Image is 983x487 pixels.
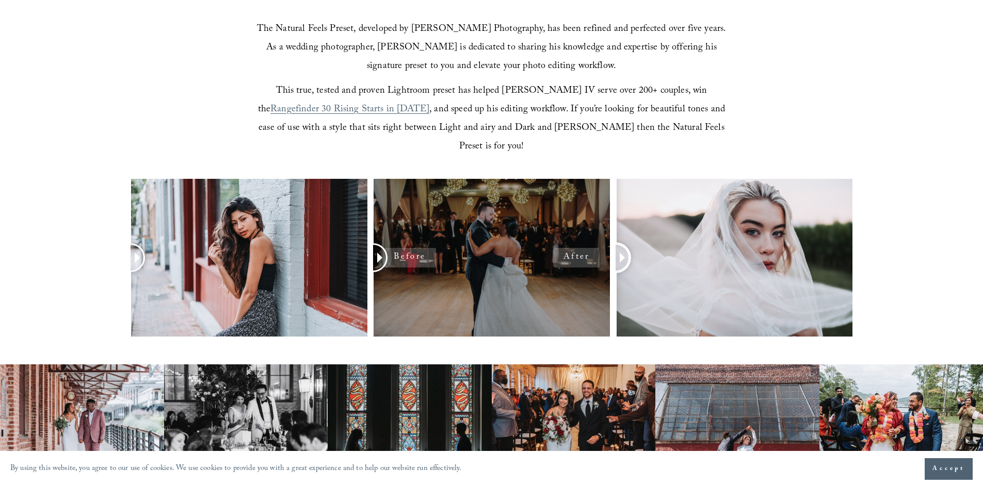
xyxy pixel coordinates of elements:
span: This true, tested and proven Lightroom preset has helped [PERSON_NAME] IV serve over 200+ couples... [258,83,710,118]
span: Accept [932,464,965,474]
span: The Natural Feels Preset, developed by [PERSON_NAME] Photography, has been refined and perfected ... [257,22,729,75]
button: Accept [925,458,973,480]
span: , and speed up his editing workflow. If you’re looking for beautiful tones and ease of use with a... [259,102,728,155]
a: Rangefinder 30 Rising Starts in [DATE] [270,102,429,118]
p: By using this website, you agree to our use of cookies. We use cookies to provide you with a grea... [10,462,462,477]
